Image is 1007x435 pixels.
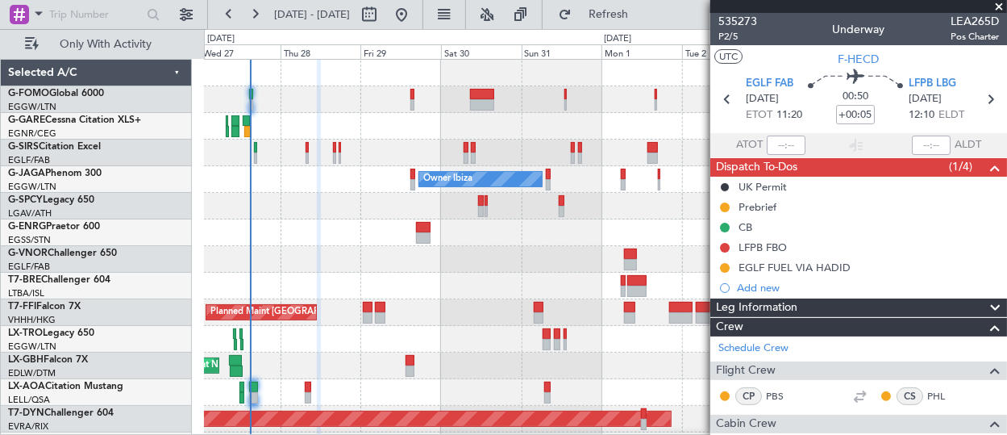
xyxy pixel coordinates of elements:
[8,314,56,326] a: VHHH/HKG
[718,13,757,30] span: 535273
[281,44,361,59] div: Thu 28
[522,44,602,59] div: Sun 31
[739,261,851,274] div: EGLF FUEL VIA HADID
[766,389,802,404] a: PBS
[909,91,942,107] span: [DATE]
[551,2,647,27] button: Refresh
[927,389,963,404] a: PHL
[8,302,81,312] a: T7-FFIFalcon 7X
[8,89,49,98] span: G-FOMO
[360,44,441,59] div: Fri 29
[714,49,743,64] button: UTC
[718,341,789,357] a: Schedule Crew
[897,387,923,405] div: CS
[575,9,643,20] span: Refresh
[8,249,48,258] span: G-VNOR
[746,107,772,123] span: ETOT
[776,107,802,123] span: 11:20
[8,302,36,312] span: T7-FFI
[716,299,797,317] span: Leg Information
[42,39,170,50] span: Only With Activity
[210,300,480,324] div: Planned Maint [GEOGRAPHIC_DATA] ([GEOGRAPHIC_DATA] Intl)
[601,44,682,59] div: Mon 1
[18,31,175,57] button: Only With Activity
[838,51,880,68] span: F-HECD
[8,142,101,152] a: G-SIRSCitation Excel
[8,169,45,178] span: G-JAGA
[716,362,776,380] span: Flight Crew
[423,167,472,191] div: Owner Ibiza
[8,341,56,353] a: EGGW/LTN
[735,387,762,405] div: CP
[746,91,779,107] span: [DATE]
[8,195,94,205] a: G-SPCYLegacy 650
[833,22,885,39] div: Underway
[8,382,123,391] a: LX-AOACitation Mustang
[736,137,763,153] span: ATOT
[604,32,631,46] div: [DATE]
[8,169,102,178] a: G-JAGAPhenom 300
[8,249,117,258] a: G-VNORChallenger 650
[716,318,743,337] span: Crew
[682,44,763,59] div: Tue 2
[8,394,50,406] a: LELL/QSA
[8,367,56,379] a: EDLW/DTM
[909,107,934,123] span: 12:10
[8,328,43,338] span: LX-TRO
[737,281,999,295] div: Add new
[8,142,39,152] span: G-SIRS
[746,76,793,92] span: EGLF FAB
[951,13,999,30] span: LEA265D
[8,408,44,418] span: T7-DYN
[951,30,999,44] span: Pos Charter
[8,287,44,299] a: LTBA/ISL
[949,158,972,175] span: (1/4)
[8,234,51,246] a: EGSS/STN
[8,195,43,205] span: G-SPCY
[8,382,45,391] span: LX-AOA
[8,181,56,193] a: EGGW/LTN
[718,30,757,44] span: P2/5
[8,355,88,365] a: LX-GBHFalcon 7X
[8,115,141,125] a: G-GARECessna Citation XLS+
[200,44,281,59] div: Wed 27
[274,7,350,22] span: [DATE] - [DATE]
[8,89,104,98] a: G-FOMOGlobal 6000
[716,158,797,177] span: Dispatch To-Dos
[739,200,776,214] div: Prebrief
[441,44,522,59] div: Sat 30
[8,275,41,285] span: T7-BRE
[49,2,142,27] input: Trip Number
[8,420,48,433] a: EVRA/RIX
[8,275,110,285] a: T7-BREChallenger 604
[739,241,787,254] div: LFPB FBO
[716,415,776,433] span: Cabin Crew
[8,115,45,125] span: G-GARE
[8,222,46,232] span: G-ENRG
[8,128,56,140] a: EGNR/CEG
[843,89,868,105] span: 00:50
[8,101,56,113] a: EGGW/LTN
[8,154,50,166] a: EGLF/FAB
[909,76,956,92] span: LFPB LBG
[207,32,235,46] div: [DATE]
[767,136,805,155] input: --:--
[955,137,981,153] span: ALDT
[739,220,752,234] div: CB
[938,107,964,123] span: ELDT
[8,408,114,418] a: T7-DYNChallenger 604
[8,328,94,338] a: LX-TROLegacy 650
[739,180,787,194] div: UK Permit
[8,222,100,232] a: G-ENRGPraetor 600
[8,207,52,220] a: LGAV/ATH
[8,355,44,365] span: LX-GBH
[8,261,50,273] a: EGLF/FAB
